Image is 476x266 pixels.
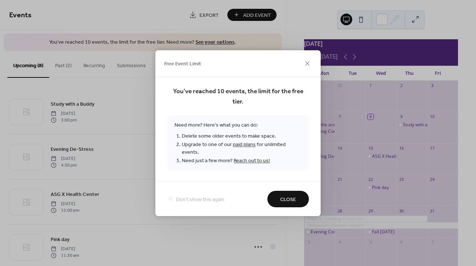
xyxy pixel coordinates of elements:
span: Don't show this again [176,196,224,203]
li: Upgrade to one of our for unlimited events. [182,140,302,156]
span: Close [280,196,296,203]
a: paid plans [233,139,256,149]
li: Delete some older events to make space. [182,132,302,140]
li: Need just a few more? [182,156,302,165]
button: Close [267,191,309,207]
span: Free Event Limit [164,60,201,68]
span: Need more? Here's what you can do: [167,116,309,170]
span: You've reached 10 events, the limit for the free tier. [167,86,309,107]
a: Reach out to us! [234,156,270,165]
